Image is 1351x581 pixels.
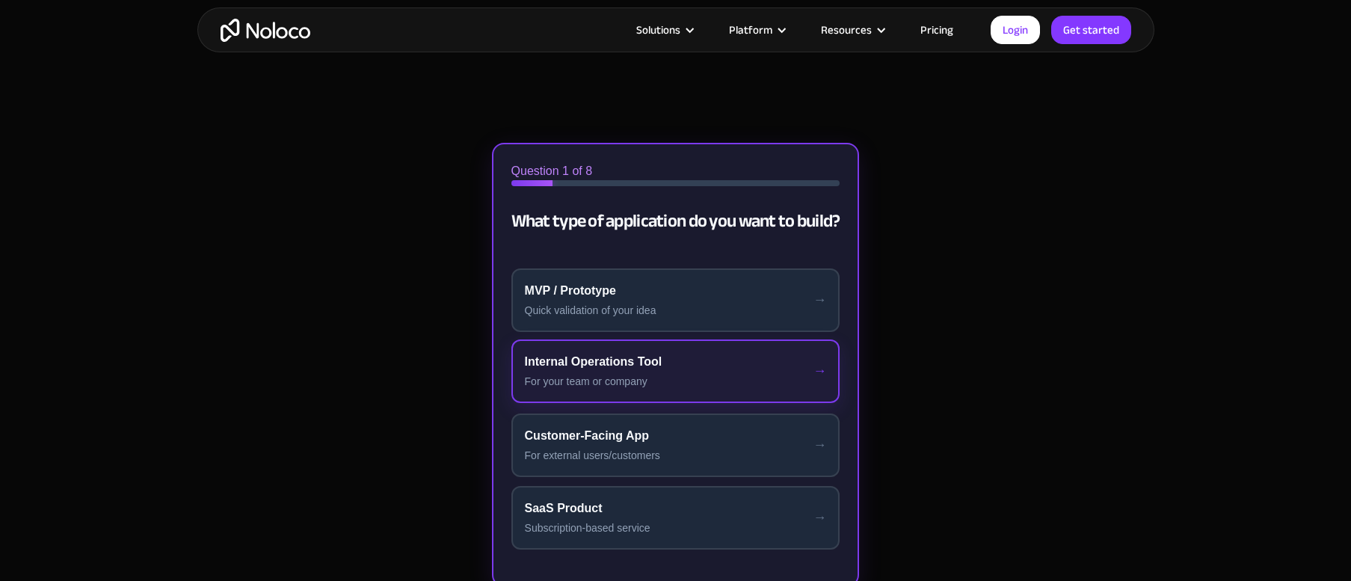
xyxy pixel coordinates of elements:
[221,19,310,42] a: home
[511,201,840,242] h2: What type of application do you want to build?
[525,499,827,517] div: SaaS Product
[636,20,680,40] div: Solutions
[710,20,802,40] div: Platform
[1051,16,1131,44] a: Get started
[511,414,840,477] button: Customer-Facing App For external users/customers
[525,353,827,371] div: Internal Operations Tool
[821,20,872,40] div: Resources
[729,20,772,40] div: Platform
[525,374,827,390] div: For your team or company
[902,20,972,40] a: Pricing
[802,20,902,40] div: Resources
[525,427,827,445] div: Customer-Facing App
[511,268,840,332] button: MVP / Prototype Quick validation of your idea
[525,520,827,536] div: Subscription-based service
[618,20,710,40] div: Solutions
[525,448,827,464] div: For external users/customers
[511,339,840,403] button: Internal Operations Tool For your team or company
[525,282,827,300] div: MVP / Prototype
[511,162,593,180] span: Question 1 of 8
[991,16,1040,44] a: Login
[525,303,827,319] div: Quick validation of your idea
[511,486,840,550] button: SaaS Product Subscription-based service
